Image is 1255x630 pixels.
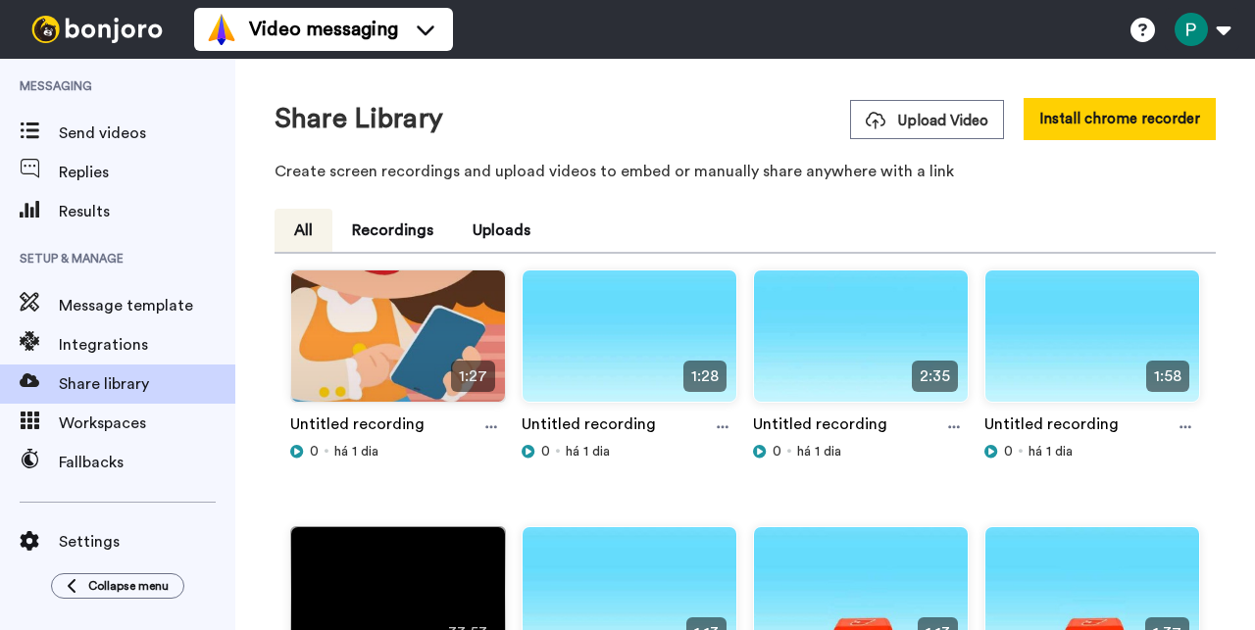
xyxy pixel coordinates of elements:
img: bj-logo-header-white.svg [24,16,171,43]
img: 8de383d8-e17b-4744-86f5-bcfd96159806_thumbnail_source_1755303418.jpg [291,270,505,418]
p: Create screen recordings and upload videos to embed or manually share anywhere with a link [275,160,1216,183]
span: 0 [773,442,781,461]
span: Results [59,200,235,223]
span: 1:58 [1146,361,1189,392]
span: Message template [59,294,235,317]
span: 0 [310,442,319,461]
img: 9fb94b19-d202-44d9-adcb-7a8686abaa3b_thumbnail_source_1755303419.jpg [985,270,1199,418]
button: Upload Video [850,100,1004,139]
h1: Share Library [275,104,443,134]
button: All [275,209,332,252]
span: Collapse menu [88,578,169,594]
a: Untitled recording [290,412,425,442]
span: Upload Video [866,111,988,131]
span: 0 [541,442,550,461]
span: Workspaces [59,412,235,435]
span: 1:27 [451,361,495,392]
div: há 1 dia [753,442,969,461]
span: Replies [59,161,235,184]
a: Untitled recording [984,412,1119,442]
span: Settings [59,530,235,554]
span: Fallbacks [59,451,235,474]
button: Uploads [453,209,550,252]
span: 0 [1004,442,1013,461]
button: Install chrome recorder [1024,98,1216,140]
span: Integrations [59,333,235,357]
span: Video messaging [249,16,398,43]
span: 2:35 [912,361,958,392]
img: vm-color.svg [206,14,237,45]
a: Untitled recording [753,412,887,442]
span: 1:28 [683,361,727,392]
img: b71e4569-512b-4799-9323-45a0c2c522d4_thumbnail_source_1755303418.jpg [523,270,736,418]
span: Share library [59,372,235,396]
button: Collapse menu [51,573,184,599]
div: há 1 dia [984,442,1200,461]
div: há 1 dia [290,442,506,461]
button: Recordings [332,209,453,252]
span: Send videos [59,121,235,145]
img: 0c9cfe03-806b-49df-8656-294399c6a6da_thumbnail_source_1755303419.jpg [754,270,968,418]
div: há 1 dia [522,442,737,461]
a: Untitled recording [522,412,656,442]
